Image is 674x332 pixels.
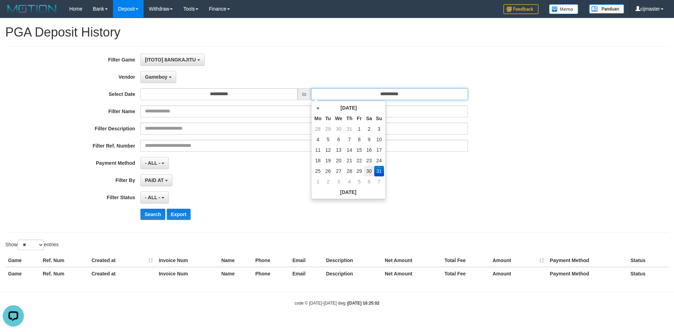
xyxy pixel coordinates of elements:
[333,145,344,155] td: 13
[355,134,364,145] td: 8
[313,145,323,155] td: 11
[344,155,355,166] td: 21
[313,124,323,134] td: 28
[313,176,323,187] td: 1
[374,124,384,134] td: 3
[313,155,323,166] td: 18
[89,254,156,267] th: Created at
[145,57,196,63] span: [ITOTO] 8ANGKAJITU
[333,113,344,124] th: We
[18,240,44,250] select: Showentries
[252,267,290,280] th: Phone
[364,176,374,187] td: 6
[5,4,59,14] img: MOTION_logo.png
[490,254,547,267] th: Amount
[5,240,59,250] label: Show entries
[313,166,323,176] td: 25
[140,191,169,203] button: - ALL -
[323,267,382,280] th: Description
[218,254,252,267] th: Name
[313,113,323,124] th: Mo
[313,187,384,197] th: [DATE]
[3,3,24,24] button: Open LiveChat chat widget
[89,267,156,280] th: Created at
[442,254,490,267] th: Total Fee
[145,195,160,200] span: - ALL -
[156,254,218,267] th: Invoice Num
[40,254,89,267] th: Ref. Num
[156,267,218,280] th: Invoice Num
[344,124,355,134] td: 31
[364,113,374,124] th: Sa
[140,157,169,169] button: - ALL -
[323,145,333,155] td: 12
[374,176,384,187] td: 7
[295,301,379,306] small: code © [DATE]-[DATE] dwg |
[547,267,628,280] th: Payment Method
[323,254,382,267] th: Description
[374,145,384,155] td: 17
[323,155,333,166] td: 19
[323,113,333,124] th: Tu
[344,176,355,187] td: 4
[323,103,374,113] th: [DATE]
[364,166,374,176] td: 30
[290,254,323,267] th: Email
[355,155,364,166] td: 22
[140,54,205,66] button: [ITOTO] 8ANGKAJITU
[355,145,364,155] td: 15
[333,166,344,176] td: 27
[348,301,379,306] strong: [DATE] 16:25:02
[374,134,384,145] td: 10
[5,25,669,39] h1: PGA Deposit History
[252,254,290,267] th: Phone
[364,145,374,155] td: 16
[503,4,538,14] img: Feedback.jpg
[589,4,624,14] img: panduan.png
[145,74,167,80] span: Gameboy
[333,134,344,145] td: 6
[298,88,311,100] span: to
[323,134,333,145] td: 5
[333,124,344,134] td: 30
[167,209,191,220] button: Export
[364,124,374,134] td: 2
[355,176,364,187] td: 5
[145,177,164,183] span: PAID AT
[364,134,374,145] td: 9
[323,124,333,134] td: 29
[5,254,40,267] th: Game
[374,113,384,124] th: Su
[382,254,442,267] th: Net Amount
[140,71,176,83] button: Gameboy
[628,267,669,280] th: Status
[355,124,364,134] td: 1
[364,155,374,166] td: 23
[344,145,355,155] td: 14
[382,267,442,280] th: Net Amount
[5,267,40,280] th: Game
[323,166,333,176] td: 26
[628,254,669,267] th: Status
[290,267,323,280] th: Email
[313,134,323,145] td: 4
[333,155,344,166] td: 20
[145,160,160,166] span: - ALL -
[355,113,364,124] th: Fr
[140,174,172,186] button: PAID AT
[344,113,355,124] th: Th
[344,134,355,145] td: 7
[490,267,547,280] th: Amount
[442,267,490,280] th: Total Fee
[333,176,344,187] td: 3
[313,103,323,113] th: «
[344,166,355,176] td: 28
[549,4,579,14] img: Button%20Memo.svg
[218,267,252,280] th: Name
[547,254,628,267] th: Payment Method
[374,155,384,166] td: 24
[374,166,384,176] td: 31
[323,176,333,187] td: 2
[355,166,364,176] td: 29
[40,267,89,280] th: Ref. Num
